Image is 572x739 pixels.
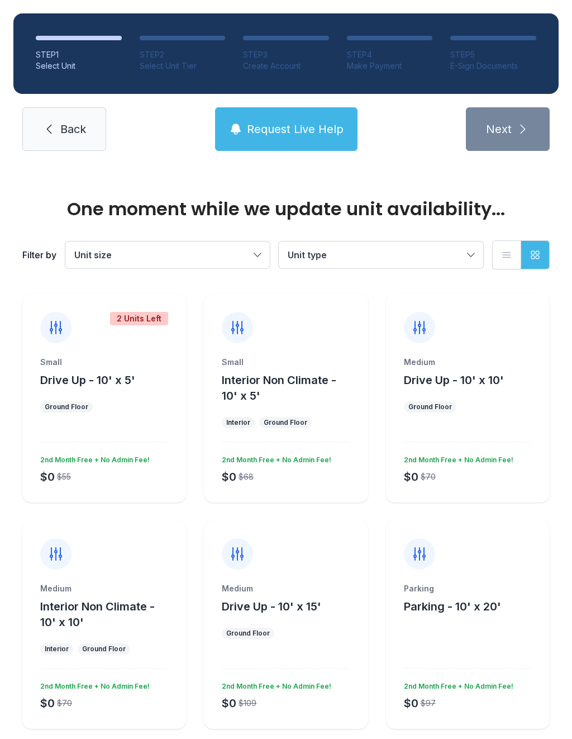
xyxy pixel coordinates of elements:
[404,357,532,368] div: Medium
[404,469,418,485] div: $0
[450,49,536,60] div: STEP 5
[217,451,331,465] div: 2nd Month Free + No Admin Fee!
[222,372,363,404] button: Interior Non Climate - 10' x 5'
[421,698,436,709] div: $97
[404,600,501,613] span: Parking - 10' x 20'
[247,121,344,137] span: Request Live Help
[243,60,329,72] div: Create Account
[404,599,501,614] button: Parking - 10' x 20'
[279,241,483,268] button: Unit type
[399,451,513,465] div: 2nd Month Free + No Admin Fee!
[239,471,254,482] div: $68
[45,645,69,653] div: Interior
[40,373,135,387] span: Drive Up - 10' x 5'
[40,469,55,485] div: $0
[57,471,71,482] div: $55
[22,200,550,218] div: One moment while we update unit availability...
[450,60,536,72] div: E-Sign Documents
[82,645,126,653] div: Ground Floor
[222,599,321,614] button: Drive Up - 10' x 15'
[65,241,270,268] button: Unit size
[404,373,504,387] span: Drive Up - 10' x 10'
[222,695,236,711] div: $0
[36,678,150,691] div: 2nd Month Free + No Admin Fee!
[226,418,250,427] div: Interior
[222,357,350,368] div: Small
[399,678,513,691] div: 2nd Month Free + No Admin Fee!
[40,357,168,368] div: Small
[264,418,307,427] div: Ground Floor
[40,599,182,630] button: Interior Non Climate - 10' x 10'
[222,373,336,402] span: Interior Non Climate - 10' x 5'
[222,600,321,613] span: Drive Up - 10' x 15'
[408,402,452,411] div: Ground Floor
[110,312,168,325] div: 2 Units Left
[226,629,270,638] div: Ground Floor
[40,600,155,629] span: Interior Non Climate - 10' x 10'
[60,121,86,137] span: Back
[140,60,226,72] div: Select Unit Tier
[239,698,256,709] div: $109
[222,469,236,485] div: $0
[22,248,56,262] div: Filter by
[40,583,168,594] div: Medium
[36,49,122,60] div: STEP 1
[421,471,436,482] div: $70
[347,49,433,60] div: STEP 4
[45,402,88,411] div: Ground Floor
[288,249,327,260] span: Unit type
[404,583,532,594] div: Parking
[486,121,512,137] span: Next
[36,451,150,465] div: 2nd Month Free + No Admin Fee!
[347,60,433,72] div: Make Payment
[404,695,418,711] div: $0
[404,372,504,388] button: Drive Up - 10' x 10'
[40,695,55,711] div: $0
[222,583,350,594] div: Medium
[74,249,112,260] span: Unit size
[243,49,329,60] div: STEP 3
[57,698,72,709] div: $70
[40,372,135,388] button: Drive Up - 10' x 5'
[36,60,122,72] div: Select Unit
[140,49,226,60] div: STEP 2
[217,678,331,691] div: 2nd Month Free + No Admin Fee!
